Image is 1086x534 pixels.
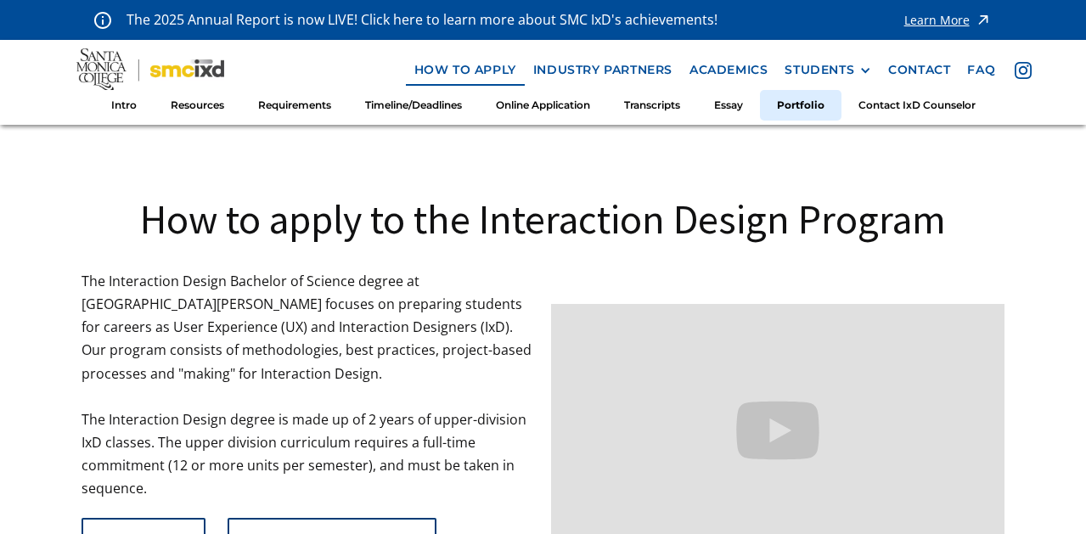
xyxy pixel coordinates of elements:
[681,54,776,86] a: Academics
[607,90,697,121] a: Transcripts
[94,90,154,121] a: Intro
[841,90,993,121] a: Contact IxD Counselor
[959,54,1004,86] a: faq
[785,63,854,77] div: STUDENTS
[1015,62,1032,79] img: icon - instagram
[82,270,535,501] p: The Interaction Design Bachelor of Science degree at [GEOGRAPHIC_DATA][PERSON_NAME] focuses on pr...
[760,90,841,121] a: Portfolio
[904,8,992,31] a: Learn More
[76,48,225,92] img: Santa Monica College - SMC IxD logo
[904,14,970,26] div: Learn More
[975,8,992,31] img: icon - arrow - alert
[406,54,525,86] a: how to apply
[880,54,959,86] a: contact
[154,90,241,121] a: Resources
[479,90,607,121] a: Online Application
[785,63,871,77] div: STUDENTS
[82,193,1004,245] h1: How to apply to the Interaction Design Program
[348,90,479,121] a: Timeline/Deadlines
[241,90,348,121] a: Requirements
[697,90,760,121] a: Essay
[94,11,111,29] img: icon - information - alert
[525,54,681,86] a: industry partners
[127,8,719,31] p: The 2025 Annual Report is now LIVE! Click here to learn more about SMC IxD's achievements!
